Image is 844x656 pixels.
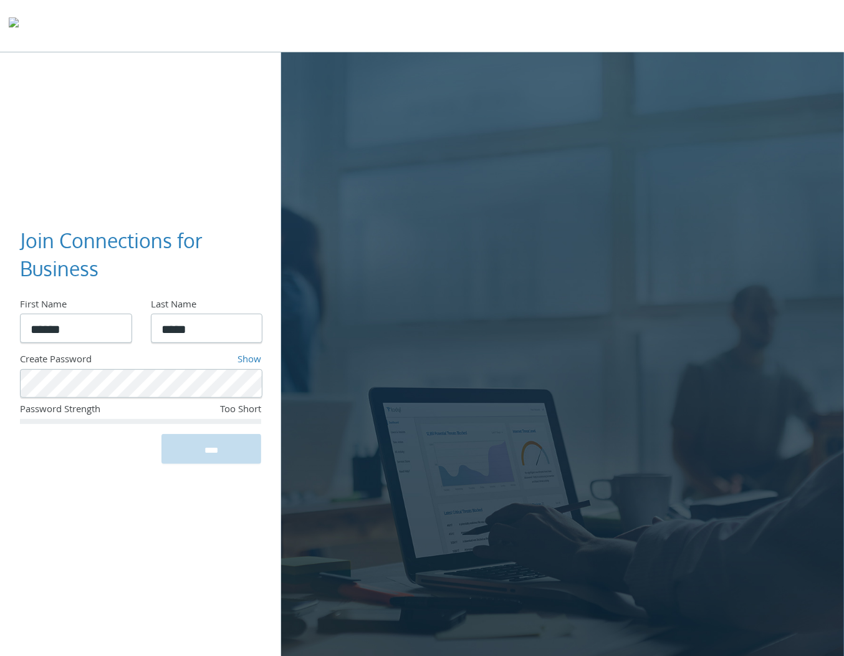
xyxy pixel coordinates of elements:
div: Create Password [20,353,171,369]
div: First Name [20,298,131,314]
div: Password Strength [20,403,181,419]
h3: Join Connections for Business [20,227,251,283]
div: Too Short [181,403,261,419]
div: Last Name [151,298,262,314]
img: todyl-logo-dark.svg [9,13,19,38]
a: Show [237,352,261,369]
